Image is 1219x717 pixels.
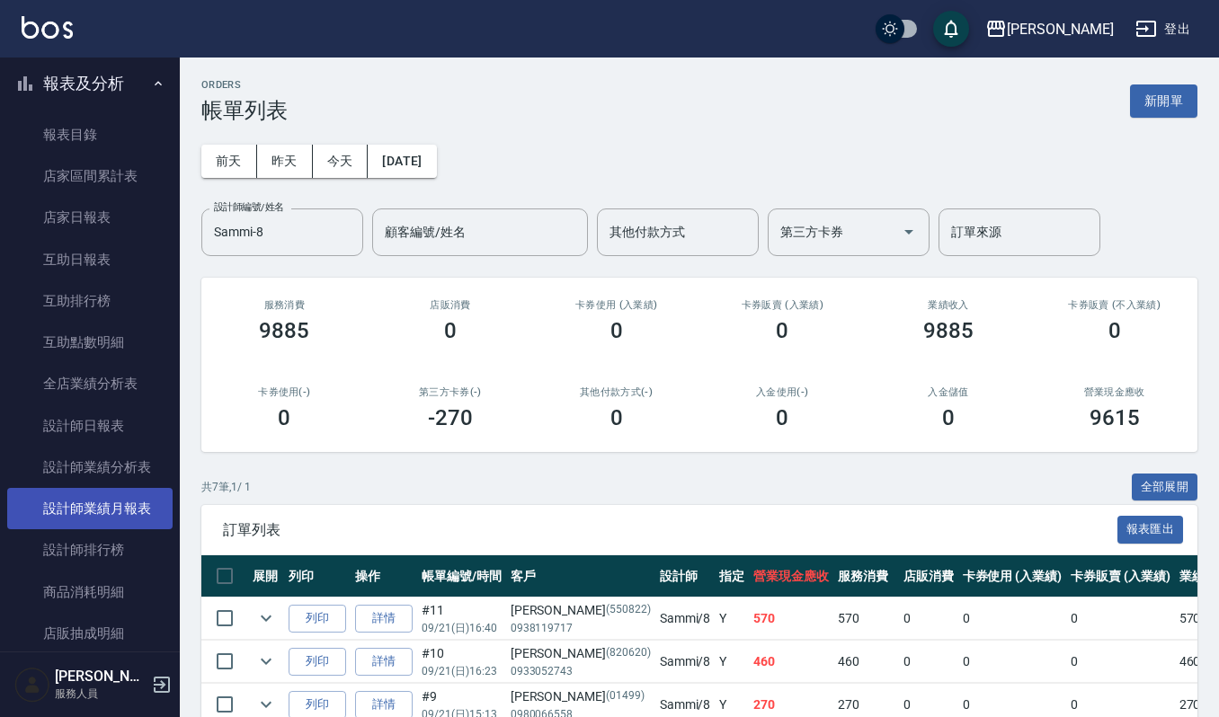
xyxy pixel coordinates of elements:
[942,405,955,430] h3: 0
[610,405,623,430] h3: 0
[55,668,147,686] h5: [PERSON_NAME]
[417,597,506,640] td: #11
[655,555,716,597] th: 設計師
[14,667,50,703] img: Person
[899,641,958,683] td: 0
[978,11,1121,48] button: [PERSON_NAME]
[1066,641,1175,683] td: 0
[1128,13,1197,46] button: 登出
[1132,474,1198,501] button: 全部展開
[417,555,506,597] th: 帳單編號/時間
[7,280,173,322] a: 互助排行榜
[511,687,651,706] div: [PERSON_NAME]
[201,98,288,123] h3: 帳單列表
[655,641,716,683] td: Sammi /8
[7,197,173,238] a: 店家日報表
[428,405,473,430] h3: -270
[899,597,958,640] td: 0
[1090,405,1140,430] h3: 9615
[313,145,369,178] button: 今天
[715,597,749,640] td: Y
[223,521,1117,539] span: 訂單列表
[257,145,313,178] button: 昨天
[721,299,844,311] h2: 卡券販賣 (入業績)
[511,601,651,620] div: [PERSON_NAME]
[22,16,73,39] img: Logo
[1117,516,1184,544] button: 報表匯出
[248,555,284,597] th: 展開
[223,299,346,311] h3: 服務消費
[201,479,251,495] p: 共 7 筆, 1 / 1
[1117,520,1184,537] a: 報表匯出
[351,555,417,597] th: 操作
[1053,386,1176,398] h2: 營業現金應收
[715,555,749,597] th: 指定
[655,597,716,640] td: Sammi /8
[253,605,280,632] button: expand row
[7,114,173,155] a: 報表目錄
[368,145,436,178] button: [DATE]
[7,529,173,571] a: 設計師排行榜
[894,217,923,246] button: Open
[201,79,288,91] h2: ORDERS
[606,687,645,706] p: (01499)
[833,597,899,640] td: 570
[749,641,833,683] td: 460
[417,641,506,683] td: #10
[55,686,147,702] p: 服務人員
[389,386,512,398] h2: 第三方卡券(-)
[899,555,958,597] th: 店販消費
[7,322,173,363] a: 互助點數明細
[7,571,173,613] a: 商品消耗明細
[259,318,309,343] h3: 9885
[355,605,413,633] a: 詳情
[555,386,678,398] h2: 其他付款方式(-)
[887,299,1010,311] h2: 業績收入
[958,597,1067,640] td: 0
[7,405,173,447] a: 設計師日報表
[1130,84,1197,118] button: 新開單
[833,641,899,683] td: 460
[887,386,1010,398] h2: 入金儲值
[506,555,655,597] th: 客戶
[749,555,833,597] th: 營業現金應收
[606,644,651,663] p: (820620)
[1007,18,1114,40] div: [PERSON_NAME]
[511,620,651,636] p: 0938119717
[1066,597,1175,640] td: 0
[7,613,173,654] a: 店販抽成明細
[355,648,413,676] a: 詳情
[201,145,257,178] button: 前天
[1108,318,1121,343] h3: 0
[923,318,974,343] h3: 9885
[606,601,651,620] p: (550822)
[253,648,280,675] button: expand row
[389,299,512,311] h2: 店販消費
[933,11,969,47] button: save
[555,299,678,311] h2: 卡券使用 (入業績)
[776,405,788,430] h3: 0
[776,318,788,343] h3: 0
[289,605,346,633] button: 列印
[1066,555,1175,597] th: 卡券販賣 (入業績)
[7,488,173,529] a: 設計師業績月報表
[833,555,899,597] th: 服務消費
[958,641,1067,683] td: 0
[7,60,173,107] button: 報表及分析
[511,644,651,663] div: [PERSON_NAME]
[214,200,284,214] label: 設計師編號/姓名
[7,363,173,404] a: 全店業績分析表
[958,555,1067,597] th: 卡券使用 (入業績)
[7,447,173,488] a: 設計師業績分析表
[1053,299,1176,311] h2: 卡券販賣 (不入業績)
[7,239,173,280] a: 互助日報表
[284,555,351,597] th: 列印
[223,386,346,398] h2: 卡券使用(-)
[715,641,749,683] td: Y
[511,663,651,679] p: 0933052743
[444,318,457,343] h3: 0
[1130,92,1197,109] a: 新開單
[721,386,844,398] h2: 入金使用(-)
[7,155,173,197] a: 店家區間累計表
[422,663,502,679] p: 09/21 (日) 16:23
